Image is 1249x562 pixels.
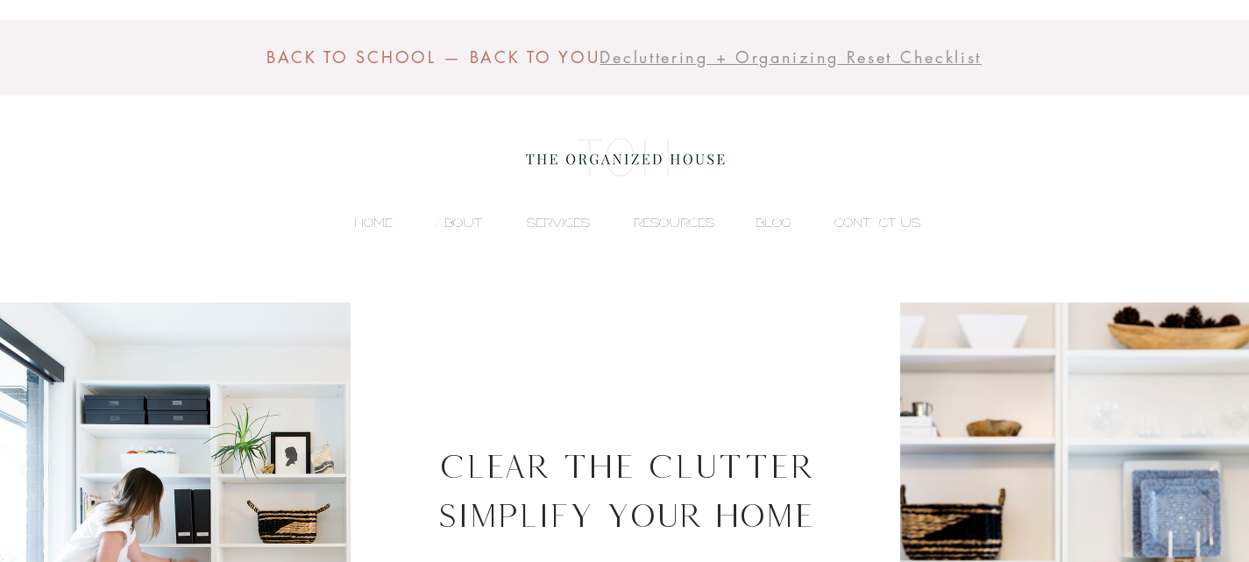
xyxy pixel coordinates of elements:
a: HOME [320,210,401,236]
span: BACK TO SCHOOL — BACK TO YOU [266,46,600,68]
p: BLOG [747,210,800,236]
a: ABOUT [401,210,491,236]
a: BLOG [723,210,800,236]
p: HOME [345,210,401,236]
p: SERVICES [518,210,599,236]
p: RESOURCES [625,210,723,236]
a: Decluttering + Organizing Reset Checklist [600,47,982,68]
a: SERVICES [491,210,599,236]
img: the organized house [518,123,733,193]
a: CONTACT US [800,210,929,236]
p: ABOUT [426,210,491,236]
nav: Site [320,210,929,236]
span: Clear The Clutter Simplify Your Home [437,447,814,534]
span: Decluttering + Organizing Reset Checklist [600,46,982,68]
a: RESOURCES [599,210,723,236]
p: CONTACT US [826,210,929,236]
